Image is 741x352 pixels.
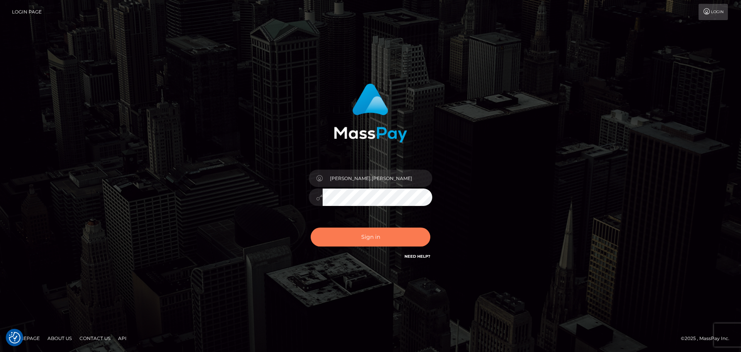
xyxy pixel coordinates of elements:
div: © 2025 , MassPay Inc. [681,334,735,343]
a: Homepage [8,332,43,344]
a: Login Page [12,4,42,20]
img: MassPay Login [334,83,407,143]
a: Need Help? [404,254,430,259]
a: API [115,332,130,344]
button: Sign in [311,228,430,247]
input: Username... [323,170,432,187]
a: Contact Us [76,332,113,344]
button: Consent Preferences [9,332,20,343]
a: Login [699,4,728,20]
img: Revisit consent button [9,332,20,343]
a: About Us [44,332,75,344]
